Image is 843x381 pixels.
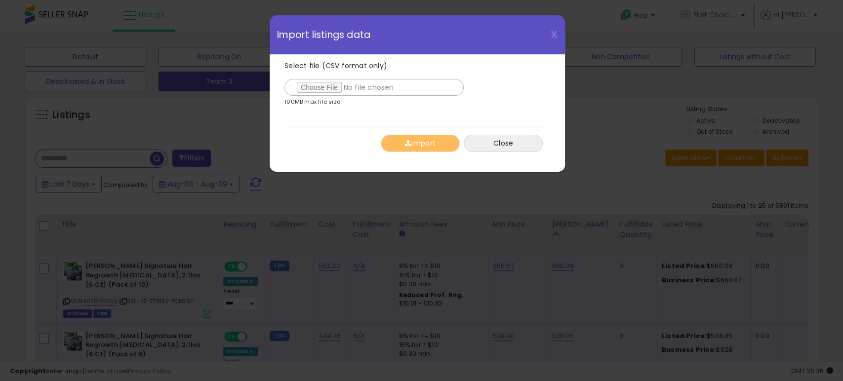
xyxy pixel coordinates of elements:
[464,135,543,152] button: Close
[551,28,558,41] span: X
[277,30,370,39] span: Import listings data
[381,135,460,152] button: Import
[284,99,340,105] p: 100MB max file size
[284,61,387,71] span: Select file (CSV format only)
